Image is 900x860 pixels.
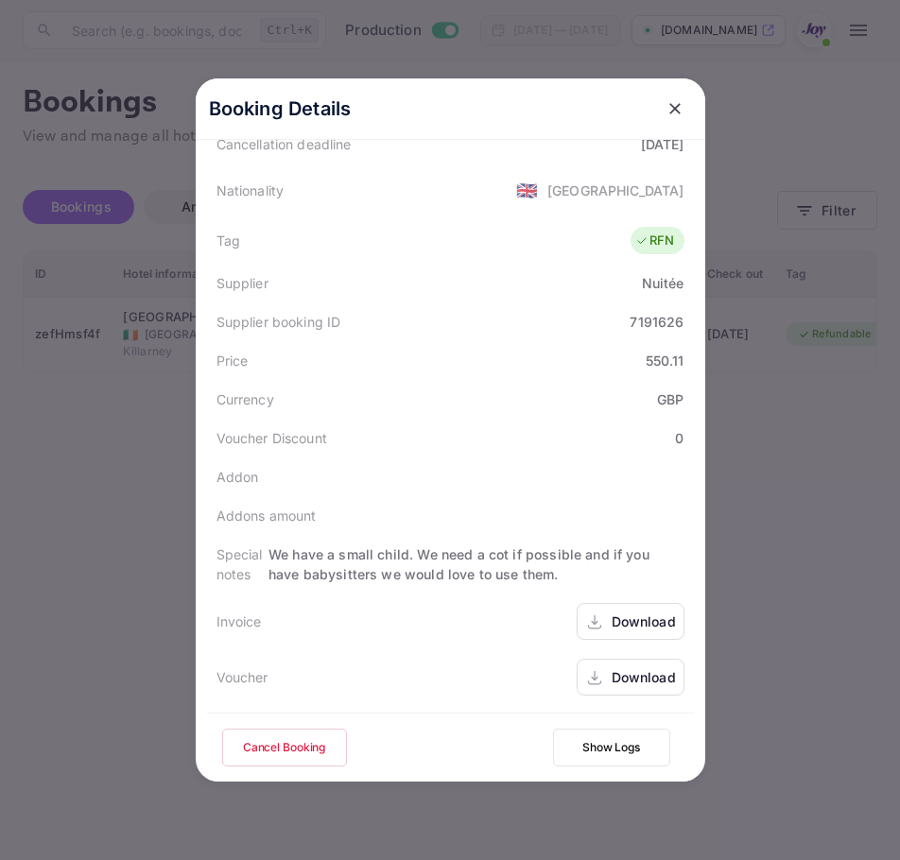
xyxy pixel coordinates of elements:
div: [GEOGRAPHIC_DATA] [547,181,684,200]
div: Download [612,611,676,631]
div: Nationality [216,181,285,200]
div: Supplier booking ID [216,312,341,332]
div: Download [612,667,676,687]
div: Supplier [216,273,268,293]
div: Nuitée [642,273,684,293]
div: [DATE] [641,134,684,154]
button: Cancel Booking [222,729,347,766]
div: 7191626 [630,312,684,332]
div: Voucher Discount [216,428,327,448]
div: Addons amount [216,506,317,525]
div: Price [216,351,249,370]
div: RFN [635,232,674,250]
div: 550.11 [646,351,684,370]
div: Currency [216,389,274,409]
div: Cancellation deadline [216,134,352,154]
div: Tag [216,231,240,250]
div: Voucher [216,667,268,687]
div: GBP [657,389,684,409]
div: 0 [675,428,684,448]
div: We have a small child. We need a cot if possible and if you have babysitters we would love to use... [268,544,684,584]
div: Addon [216,467,259,487]
span: United States [516,173,538,207]
div: Invoice [216,611,262,631]
button: close [658,92,692,126]
button: Show Logs [553,729,670,766]
p: Booking Details [209,95,352,123]
div: Special notes [216,544,268,584]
